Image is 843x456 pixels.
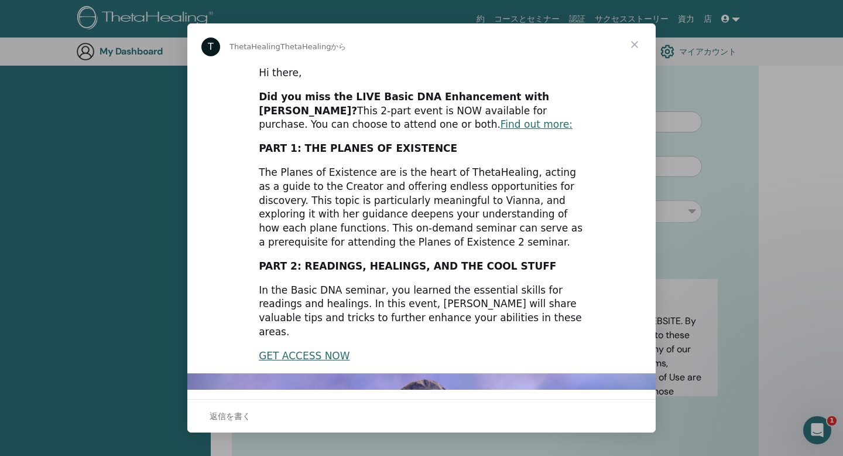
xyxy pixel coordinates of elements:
[259,91,549,117] b: Did you miss the LIVE Basic DNA Enhancement with [PERSON_NAME]?
[229,42,280,51] span: ThetaHealing
[259,166,584,250] div: The Planes of Existence are is the heart of ThetaHealing, acting as a guide to the Creator and of...
[187,399,656,433] div: 会話を開いて返信する
[201,38,220,56] div: Profile image for ThetaHealing
[259,350,349,362] a: GET ACCESS NOW
[259,90,584,132] div: This 2-part event is NOW available for purchase. You can choose to attend one or both.
[259,284,584,339] div: In the Basic DNA seminar, you learned the essential skills for readings and healings. In this eve...
[259,260,556,272] b: PART 2: READINGS, HEALINGS, AND THE COOL STUFF
[501,118,573,130] a: Find out more:
[210,409,251,424] span: 返信を書く
[259,142,457,154] b: PART 1: THE PLANES OF EXISTENCE
[259,66,584,80] div: Hi there,
[280,42,347,51] span: ThetaHealingから
[614,23,656,66] span: クローズ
